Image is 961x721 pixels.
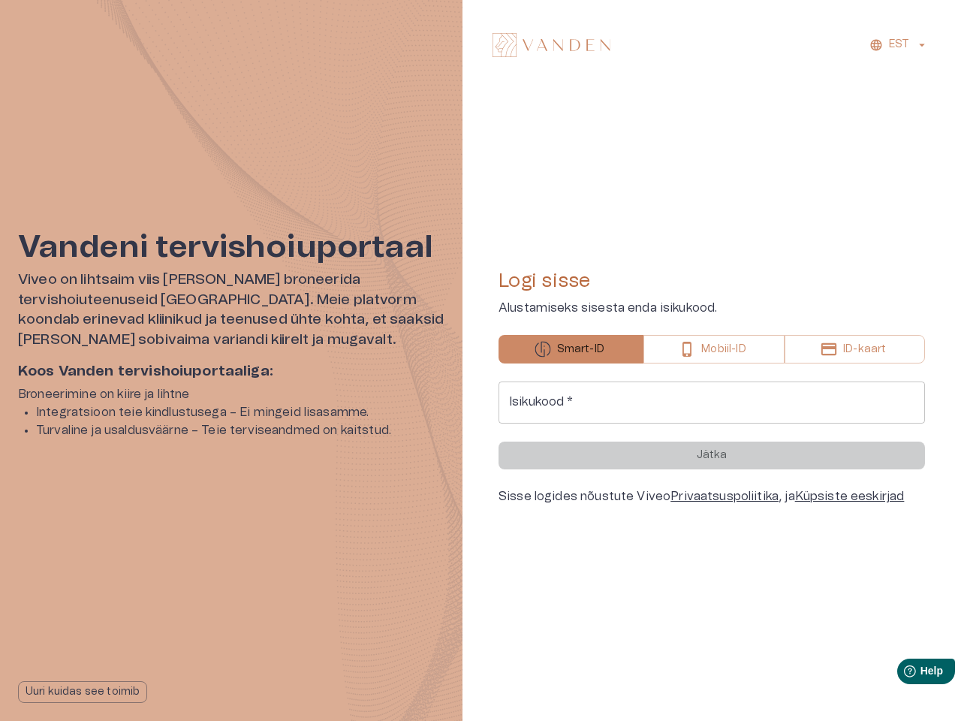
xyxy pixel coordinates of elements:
[499,487,925,505] div: Sisse logides nõustute Viveo , ja
[499,269,925,293] h4: Logi sisse
[26,684,140,700] p: Uuri kuidas see toimib
[701,342,746,357] p: Mobiil-ID
[670,490,779,502] a: Privaatsuspoliitika
[785,335,925,364] button: ID-kaart
[18,681,147,703] button: Uuri kuidas see toimib
[844,653,961,695] iframe: Help widget launcher
[557,342,604,357] p: Smart-ID
[499,335,643,364] button: Smart-ID
[843,342,886,357] p: ID-kaart
[499,299,925,317] p: Alustamiseks sisesta enda isikukood.
[867,34,931,56] button: EST
[795,490,905,502] a: Küpsiste eeskirjad
[493,33,610,57] img: Vanden logo
[889,37,909,53] p: EST
[643,335,785,364] button: Mobiil-ID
